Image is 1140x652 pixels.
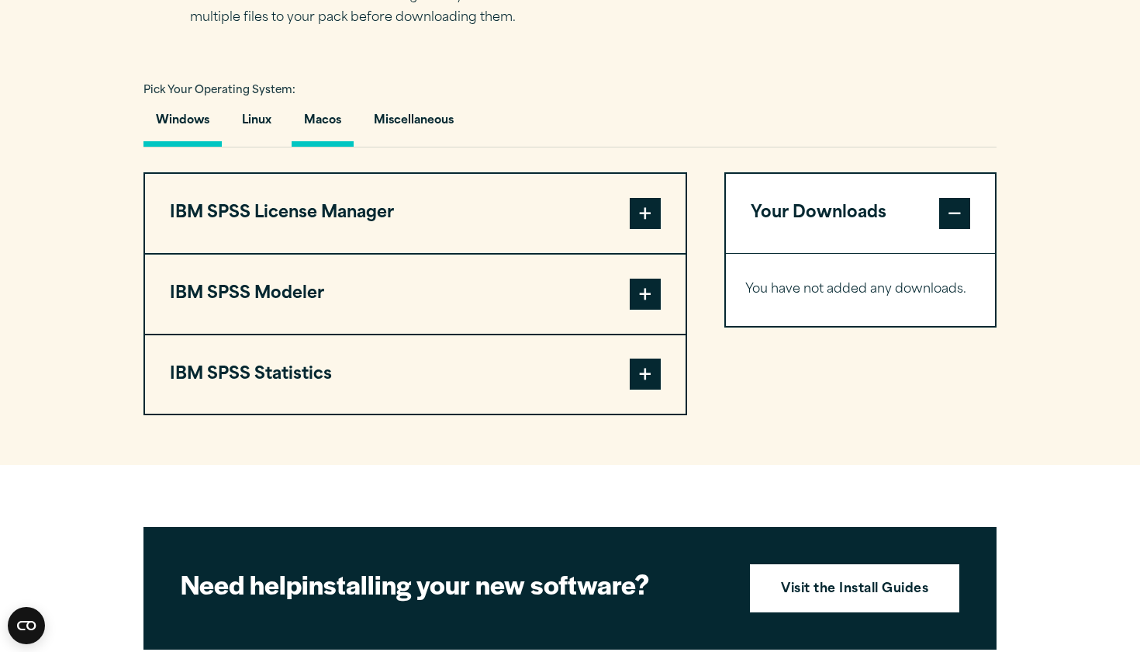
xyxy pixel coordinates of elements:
[726,253,995,326] div: Your Downloads
[726,174,995,253] button: Your Downloads
[230,102,284,147] button: Linux
[145,255,686,334] button: IBM SPSS Modeler
[181,565,302,602] strong: Need help
[181,567,724,602] h2: installing your new software?
[8,607,45,644] button: Open CMP widget
[145,174,686,253] button: IBM SPSS License Manager
[781,580,928,600] strong: Visit the Install Guides
[361,102,466,147] button: Miscellaneous
[143,102,222,147] button: Windows
[292,102,354,147] button: Macos
[145,335,686,414] button: IBM SPSS Statistics
[143,85,295,95] span: Pick Your Operating System:
[750,564,959,612] a: Visit the Install Guides
[745,279,976,301] p: You have not added any downloads.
